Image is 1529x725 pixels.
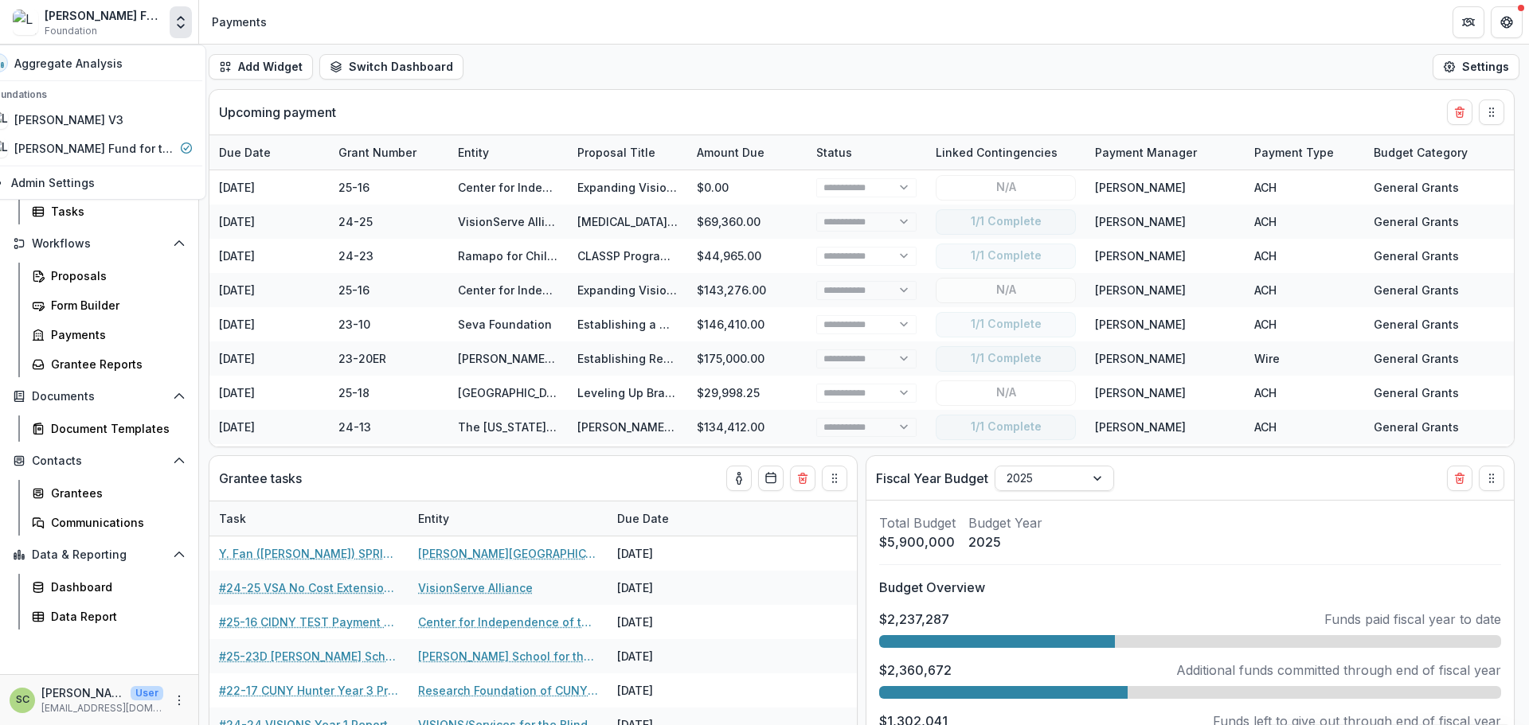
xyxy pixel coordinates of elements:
button: Drag [822,466,847,491]
a: [PERSON_NAME][GEOGRAPHIC_DATA] [418,545,598,562]
div: $0.00 [687,170,807,205]
div: $44,965.00 [687,239,807,273]
div: [PERSON_NAME] [1095,316,1186,333]
a: #24-25 VSA No Cost Extension Request [219,579,399,596]
a: [GEOGRAPHIC_DATA][US_STATE] (UMASS) Foundation Inc [458,386,771,400]
div: ACH [1245,444,1364,478]
div: [PERSON_NAME] [1095,350,1186,367]
p: Budget Overview [879,578,1501,597]
button: Switch Dashboard [319,54,463,80]
button: Add Widget [209,54,313,80]
a: [PERSON_NAME] [GEOGRAPHIC_DATA] [458,352,665,365]
div: Entity [409,510,459,527]
div: [DATE] [608,639,727,673]
div: Establishing Regional Training Resource Centre for Allied Ophthalmic Paramedics (AOPs) - 89042867 [577,350,678,367]
div: ACH [1245,273,1364,307]
div: ACH [1245,205,1364,239]
div: [PERSON_NAME] Library: Translating Access Project (Renewal) - 92210359 [577,419,678,435]
div: Proposal Title [568,135,687,170]
a: Grantees [25,480,192,506]
a: VisionServe Alliance [418,579,533,596]
div: [MEDICAL_DATA] with Occupational Therapists: A Hub and Spoke Approach [577,213,678,230]
button: Settings [1433,54,1519,80]
div: [DATE] [608,536,727,571]
a: Communications [25,509,192,536]
div: Wire [1245,341,1364,376]
a: Form Builder [25,292,192,318]
div: Entity [409,501,608,536]
div: ACH [1245,410,1364,444]
div: Tasks [51,203,179,220]
div: [DATE] [209,239,329,273]
div: Status [807,135,926,170]
a: Grantee Reports [25,351,192,377]
a: #25-16 CIDNY TEST Payment Acknowledgement by [PERSON_NAME] [219,614,399,630]
button: N/A [936,175,1076,201]
div: Entity [448,135,568,170]
div: ACH [1245,239,1364,273]
div: Grantee Reports [51,356,179,372]
div: Expanding Vision Disability Services at CIDNY [577,179,678,196]
span: Data & Reporting [32,548,166,562]
p: $5,900,000 [879,532,956,552]
div: Payment Type [1245,135,1364,170]
div: Payment Manager [1085,135,1245,170]
div: $134,412.00 [687,410,807,444]
p: Upcoming payment [219,103,336,122]
a: Document Templates [25,415,192,442]
button: More [170,691,189,710]
div: Due Date [608,501,727,536]
div: Grant Number [329,135,448,170]
div: Task [209,510,256,527]
a: #25-23D [PERSON_NAME] School One-Time Payment Acknowledgement by [PERSON_NAME] [219,648,399,665]
div: General Grants [1374,350,1459,367]
a: Ramapo for Children [458,249,573,263]
div: Form Builder [51,297,179,314]
a: The [US_STATE][GEOGRAPHIC_DATA] (NYPL) [458,420,701,434]
div: Data Report [51,608,179,625]
button: Calendar [758,466,784,491]
div: Task [209,501,409,536]
a: Center for Independence of the Disabled, [US_STATE] [458,283,757,297]
a: #22-17 CUNY Hunter Year 3 Progress Report [219,682,399,699]
button: Open Contacts [6,448,192,474]
a: Center for Independence of the Disabled, [US_STATE] [418,614,598,630]
div: 25-16 [338,179,370,196]
div: [PERSON_NAME] [1095,248,1186,264]
p: [PERSON_NAME] [41,684,124,701]
a: [PERSON_NAME] School for the Blind [418,648,598,665]
div: ACH [1245,170,1364,205]
button: Open entity switcher [170,6,192,38]
div: $29,998.25 [687,376,807,410]
a: Research Foundation of CUNY on behalf of Hunter College of CUNY [418,682,598,699]
button: 1/1 Complete [936,415,1076,440]
div: [DATE] [209,410,329,444]
div: Document Templates [51,420,179,437]
span: Documents [32,390,166,403]
div: General Grants [1374,316,1459,333]
button: 1/1 Complete [936,244,1076,269]
div: Entity [448,144,499,161]
div: 24-25 [338,213,373,230]
div: General Grants [1374,419,1459,435]
a: Seva Foundation [458,318,552,331]
p: Budget Year [968,513,1042,532]
div: Sandra Ching [16,695,29,705]
div: Status [807,144,862,161]
p: $2,360,672 [879,661,952,680]
button: N/A [936,278,1076,303]
div: [DATE] [608,605,727,639]
div: [DATE] [608,571,727,605]
button: Partners [1453,6,1484,38]
div: Budget Category [1364,135,1523,170]
div: [DATE] [209,376,329,410]
div: General Grants [1374,248,1459,264]
div: $69,360.00 [687,205,807,239]
div: Leveling Up Braille Skills Through Sustained High Quality Professional Development [577,384,678,401]
div: $175,000.00 [687,341,807,376]
p: [EMAIL_ADDRESS][DOMAIN_NAME] [41,701,163,715]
